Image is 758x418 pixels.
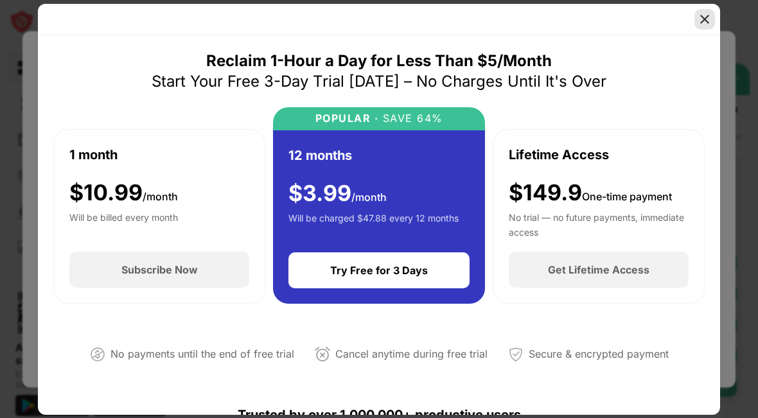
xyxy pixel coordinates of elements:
span: /month [143,190,178,203]
img: secured-payment [508,347,524,362]
div: $149.9 [509,180,672,206]
img: cancel-anytime [315,347,330,362]
span: One-time payment [582,190,672,203]
div: Get Lifetime Access [548,263,649,276]
div: POPULAR · [315,112,379,125]
div: 12 months [288,146,352,165]
div: Subscribe Now [121,263,198,276]
div: $ 3.99 [288,180,387,207]
div: No payments until the end of free trial [110,345,294,363]
div: Will be billed every month [69,211,178,236]
div: Reclaim 1-Hour a Day for Less Than $5/Month [206,51,552,71]
div: Will be charged $47.88 every 12 months [288,211,459,237]
div: No trial — no future payments, immediate access [509,211,689,236]
img: not-paying [90,347,105,362]
div: Start Your Free 3-Day Trial [DATE] – No Charges Until It's Over [152,71,606,92]
span: /month [351,191,387,204]
div: Lifetime Access [509,145,609,164]
div: 1 month [69,145,118,164]
div: Cancel anytime during free trial [335,345,488,363]
div: Secure & encrypted payment [529,345,669,363]
div: $ 10.99 [69,180,178,206]
div: SAVE 64% [378,112,443,125]
div: Try Free for 3 Days [330,264,428,277]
